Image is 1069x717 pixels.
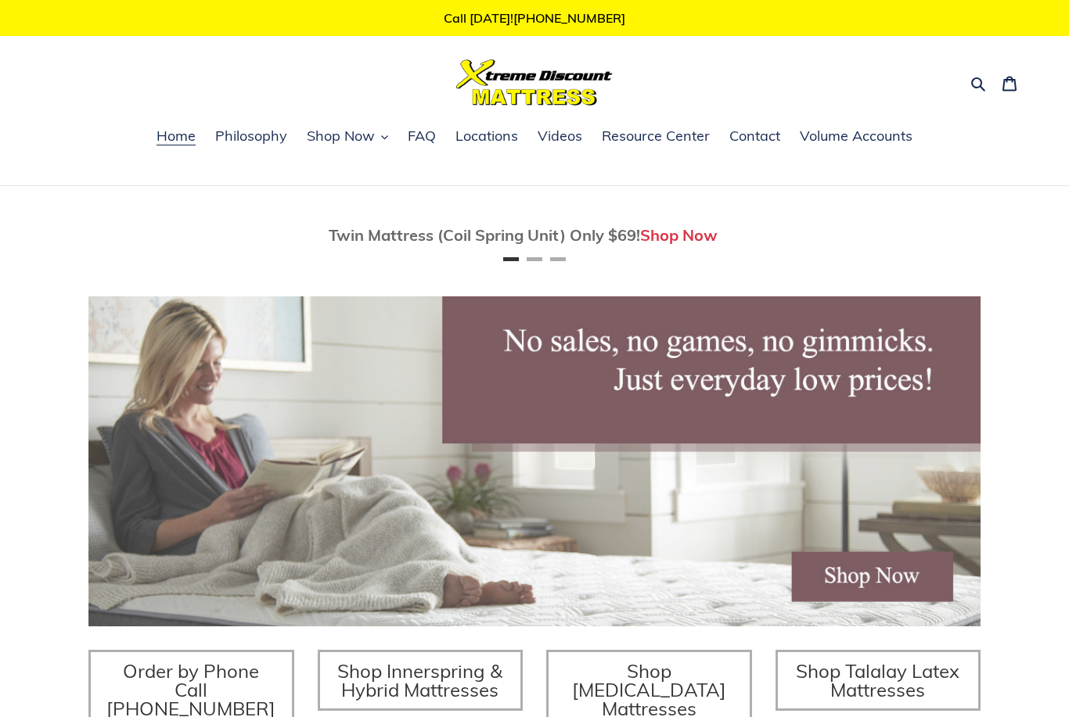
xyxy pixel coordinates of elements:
[527,257,542,261] button: Page 2
[796,659,959,701] span: Shop Talalay Latex Mattresses
[800,127,912,145] span: Volume Accounts
[318,650,524,711] a: Shop Innerspring & Hybrid Mattresses
[149,125,203,149] a: Home
[307,127,375,145] span: Shop Now
[400,125,444,149] a: FAQ
[729,127,780,145] span: Contact
[448,125,526,149] a: Locations
[538,127,582,145] span: Videos
[207,125,295,149] a: Philosophy
[594,125,718,149] a: Resource Center
[215,127,287,145] span: Philosophy
[88,296,981,626] img: herobannermay2022-1652879215306_1200x.jpg
[337,659,502,701] span: Shop Innerspring & Hybrid Mattresses
[722,125,788,149] a: Contact
[792,125,920,149] a: Volume Accounts
[299,125,396,149] button: Shop Now
[503,257,519,261] button: Page 1
[513,10,625,26] a: [PHONE_NUMBER]
[329,225,640,245] span: Twin Mattress (Coil Spring Unit) Only $69!
[530,125,590,149] a: Videos
[157,127,196,145] span: Home
[640,225,718,245] a: Shop Now
[550,257,566,261] button: Page 3
[602,127,710,145] span: Resource Center
[456,59,613,106] img: Xtreme Discount Mattress
[776,650,981,711] a: Shop Talalay Latex Mattresses
[455,127,518,145] span: Locations
[408,127,436,145] span: FAQ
